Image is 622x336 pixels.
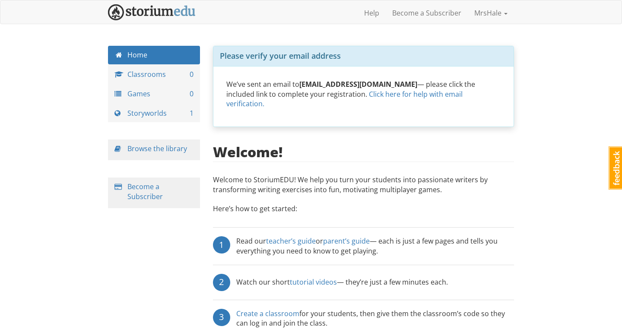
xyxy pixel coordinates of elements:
[299,79,417,89] strong: [EMAIL_ADDRESS][DOMAIN_NAME]
[190,89,194,99] span: 0
[213,175,514,199] p: Welcome to StoriumEDU! We help you turn your students into passionate writers by transforming wri...
[190,108,194,118] span: 1
[108,65,200,84] a: Classrooms 0
[266,236,316,246] a: teacher’s guide
[213,204,514,222] p: Here’s how to get started:
[323,236,370,246] a: parent’s guide
[127,182,163,201] a: Become a Subscriber
[213,236,230,254] div: 1
[108,104,200,123] a: Storyworlds 1
[236,309,514,329] div: for your students, then give them the classroom’s code so they can log in and join the class.
[386,2,468,24] a: Become a Subscriber
[108,46,200,64] a: Home
[127,144,187,153] a: Browse the library
[213,309,230,326] div: 3
[108,85,200,103] a: Games 0
[226,89,463,109] a: Click here for help with email verification.
[290,277,337,287] a: tutorial videos
[358,2,386,24] a: Help
[226,79,501,109] p: We’ve sent an email to — please click the included link to complete your registration.
[236,309,299,318] a: Create a classroom
[213,144,282,159] h2: Welcome!
[108,4,196,20] img: StoriumEDU
[468,2,514,24] a: MrsHale
[190,70,194,79] span: 0
[213,274,230,291] div: 2
[236,236,514,256] div: Read our or — each is just a few pages and tells you everything you need to know to get playing.
[220,51,341,61] span: Please verify your email address
[236,274,448,291] div: Watch our short — they’re just a few minutes each.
